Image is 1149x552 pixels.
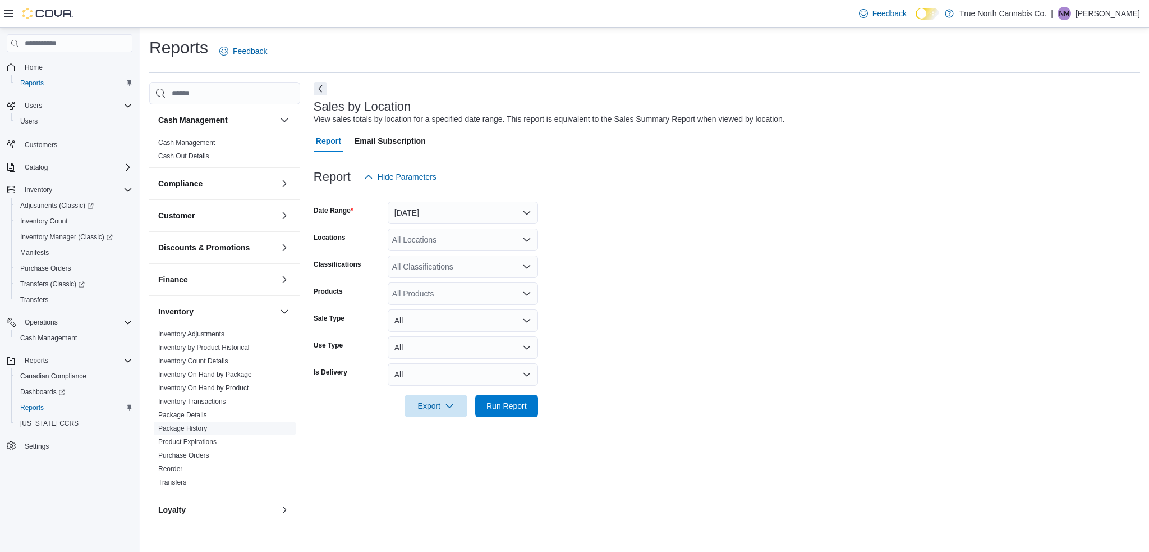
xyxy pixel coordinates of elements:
button: Catalog [2,159,137,175]
p: [PERSON_NAME] [1076,7,1140,20]
span: Users [20,99,132,112]
a: Dashboards [16,385,70,399]
span: Inventory Transactions [158,397,226,406]
img: Cova [22,8,73,19]
span: Inventory Manager (Classic) [16,230,132,244]
span: Transfers [20,295,48,304]
span: Feedback [233,45,267,57]
a: Inventory Transactions [158,398,226,405]
h3: Report [314,170,351,184]
a: Cash Management [158,139,215,147]
span: Cash Management [158,138,215,147]
a: Feedback [854,2,911,25]
label: Locations [314,233,346,242]
button: Manifests [11,245,137,261]
button: Users [11,113,137,129]
span: Canadian Compliance [16,369,132,383]
span: Manifests [16,246,132,259]
span: Email Subscription [355,130,426,152]
button: Next [314,82,327,95]
span: Inventory by Product Historical [158,343,250,352]
button: Operations [2,314,137,330]
a: [US_STATE] CCRS [16,417,83,430]
span: Package Details [158,410,207,419]
button: [DATE] [388,202,538,224]
span: Inventory On Hand by Package [158,370,252,379]
h3: Inventory [158,306,194,317]
span: Home [25,63,43,72]
button: Hide Parameters [360,166,441,188]
div: Inventory [149,327,300,494]
span: Purchase Orders [20,264,71,273]
span: Reports [16,401,132,414]
a: Inventory Adjustments [158,330,224,338]
span: Dashboards [16,385,132,399]
button: Cash Management [278,113,291,127]
label: Products [314,287,343,296]
button: Inventory [278,305,291,318]
button: Cash Management [11,330,137,346]
a: Transfers [16,293,53,307]
button: Inventory [20,183,57,197]
span: Transfers [16,293,132,307]
button: Customer [278,209,291,222]
button: Run Report [475,395,538,417]
button: Open list of options [522,289,531,298]
button: Transfers [11,292,137,308]
button: Canadian Compliance [11,368,137,384]
span: Purchase Orders [16,262,132,275]
span: Customers [20,137,132,151]
button: Cash Management [158,115,275,126]
label: Date Range [314,206,353,215]
p: True North Cannabis Co. [959,7,1046,20]
button: Open list of options [522,262,531,271]
a: Customers [20,138,62,152]
button: Purchase Orders [11,261,137,276]
h3: Customer [158,210,195,221]
button: Customers [2,136,137,152]
button: All [388,363,538,386]
a: Canadian Compliance [16,369,91,383]
button: Customer [158,210,275,221]
span: Inventory [25,185,52,194]
button: Loyalty [278,503,291,517]
a: Product Expirations [158,438,217,446]
div: Natasha Mahon [1058,7,1071,20]
a: Inventory Count [16,215,72,228]
a: Manifests [16,246,53,259]
button: Export [405,395,467,417]
label: Is Delivery [314,368,347,377]
span: [US_STATE] CCRS [20,419,79,428]
span: Adjustments (Classic) [16,199,132,212]
span: Dashboards [20,387,65,396]
span: Users [20,117,38,126]
span: Reorder [158,464,182,473]
a: Cash Management [16,331,81,345]
button: Home [2,59,137,75]
span: Inventory Count [16,215,132,228]
span: Hide Parameters [378,171,436,183]
h3: Compliance [158,178,203,189]
button: Discounts & Promotions [158,242,275,253]
span: Washington CCRS [16,417,132,430]
h1: Reports [149,37,208,59]
button: Finance [158,274,275,285]
input: Dark Mode [916,8,939,20]
span: Cash Out Details [158,152,209,161]
span: Home [20,60,132,74]
a: Inventory Count Details [158,357,228,365]
span: Package History [158,424,207,433]
span: Reports [20,354,132,367]
span: Cash Management [16,331,132,345]
span: Inventory Count [20,217,68,226]
a: Reports [16,401,48,414]
span: Catalog [20,161,132,174]
a: Adjustments (Classic) [11,198,137,213]
span: Product Expirations [158,437,217,446]
button: Inventory Count [11,213,137,229]
h3: Sales by Location [314,100,411,113]
button: Reports [11,75,137,91]
span: Inventory On Hand by Product [158,384,249,393]
nav: Complex example [7,54,132,483]
span: Settings [25,442,49,451]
